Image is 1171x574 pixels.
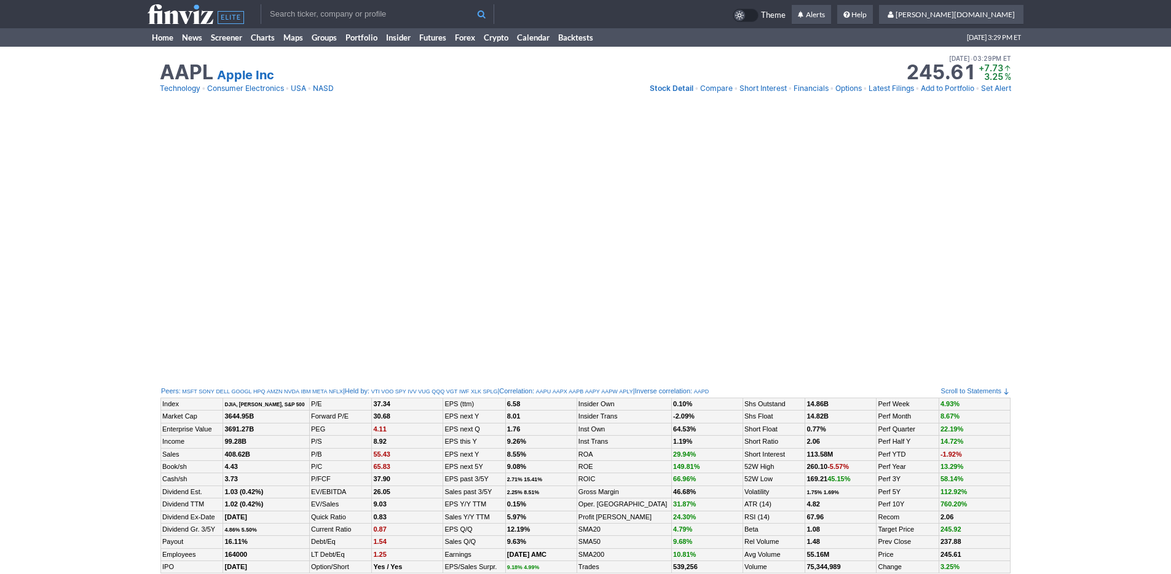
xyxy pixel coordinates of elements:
[224,551,247,558] b: 164000
[513,28,554,47] a: Calendar
[673,488,696,495] b: 46.68%
[673,400,692,407] b: 0.10%
[830,82,834,95] span: •
[673,513,696,521] span: 24.30%
[224,463,237,470] b: 4.43
[577,448,671,460] td: ROA
[940,412,960,420] span: 8.67%
[863,82,867,95] span: •
[577,548,671,560] td: SMA200
[224,412,254,420] b: 3644.95B
[739,82,787,95] a: Short Interest
[224,488,263,495] a: 1.03 (0.42%)
[161,436,223,448] td: Income
[877,423,939,435] td: Perf Quarter
[577,473,671,486] td: ROIC
[443,498,505,511] td: EPS Y/Y TTM
[806,438,819,445] a: 2.06
[869,82,914,95] a: Latest Filings
[224,438,246,445] b: 99.28B
[443,411,505,423] td: EPS next Y
[443,536,505,548] td: Sales Q/Q
[285,82,290,95] span: •
[673,525,692,533] span: 4.79%
[418,388,430,396] a: VUG
[309,473,371,486] td: P/FCF
[827,463,849,470] span: -5.57%
[182,388,197,396] a: MSFT
[877,536,939,548] td: Prev Close
[673,563,698,570] b: 539,256
[507,438,526,445] b: 9.26%
[301,388,311,396] a: IBM
[224,500,263,508] a: 1.02 (0.42%)
[373,525,386,533] span: 0.87
[743,486,805,498] td: Volatility
[577,511,671,523] td: Profit [PERSON_NAME]
[224,525,256,533] a: 4.86% 5.50%
[479,28,513,47] a: Crypto
[877,473,939,486] td: Perf 3Y
[507,563,539,570] a: 9.18% 4.99%
[743,460,805,473] td: 52W High
[806,412,828,420] b: 14.82B
[949,53,1011,64] span: [DATE] 03:29PM ET
[373,538,386,545] span: 1.54
[981,82,1011,95] a: Set Alert
[373,412,390,420] b: 30.68
[585,388,600,396] a: AAPY
[940,563,960,570] span: 3.25%
[979,63,1003,73] span: +7.73
[507,551,546,558] a: [DATE] AMC
[178,28,207,47] a: News
[373,425,386,433] span: 4.11
[443,398,505,411] td: EPS (ttm)
[507,400,520,407] b: 6.58
[443,486,505,498] td: Sales past 3/5Y
[161,387,343,396] div: :
[231,388,251,396] a: GOOGL
[507,564,522,570] span: 9.18%
[877,436,939,448] td: Perf Half Y
[313,82,334,95] a: NASD
[743,498,805,511] td: ATR (14)
[734,82,738,95] span: •
[940,400,960,407] span: 4.93%
[309,511,371,523] td: Quick Ratio
[507,513,526,521] b: 5.97%
[877,448,939,460] td: Perf YTD
[309,548,371,560] td: LT Debt/Eq
[224,538,247,545] b: 16.11%
[199,388,215,396] a: SONY
[160,63,213,82] h1: AAPL
[499,387,532,395] a: Correlation
[878,525,914,533] a: Target Price
[940,438,963,445] span: 14.72%
[878,513,899,521] a: Recom
[373,563,402,570] b: Yes / Yes
[373,450,390,458] span: 55.43
[507,525,530,533] b: 12.19%
[554,28,597,47] a: Backtests
[577,536,671,548] td: SMA50
[744,450,785,458] a: Short Interest
[373,500,386,508] b: 9.03
[162,488,202,495] a: Dividend Est.
[443,460,505,473] td: EPS next 5Y
[877,548,939,560] td: Price
[744,425,778,433] a: Short Float
[673,475,696,482] span: 66.96%
[673,463,700,470] span: 149.81%
[224,563,246,570] b: [DATE]
[940,450,962,458] span: -1.92%
[309,411,371,423] td: Forward P/E
[673,425,696,433] b: 64.53%
[976,82,980,95] span: •
[224,513,246,521] b: [DATE]
[940,513,953,521] b: 2.06
[940,475,963,482] span: 58.14%
[879,5,1023,25] a: [PERSON_NAME][DOMAIN_NAME]
[877,498,939,511] td: Perf 10Y
[497,387,633,396] div: | :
